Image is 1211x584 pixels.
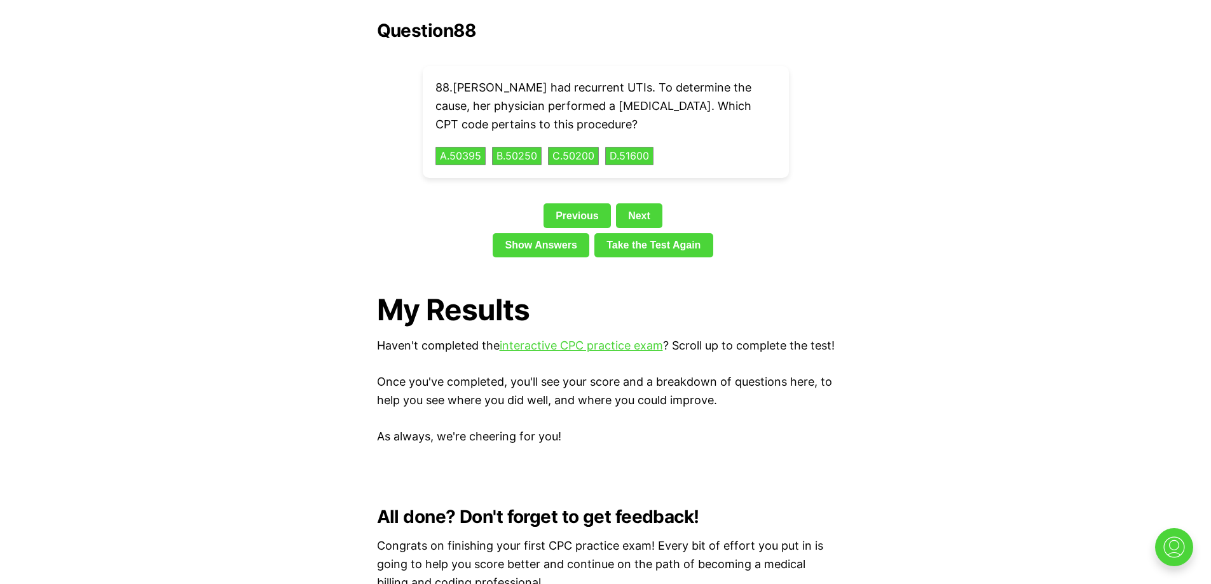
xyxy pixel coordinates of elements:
a: Previous [544,203,611,227]
h2: Question 88 [377,20,835,41]
a: Take the Test Again [594,233,713,257]
p: 88 . [PERSON_NAME] had recurrent UTIs. To determine the cause, her physician performed a [MEDICAL... [435,79,776,133]
iframe: portal-trigger [1144,522,1211,584]
button: C.50200 [548,147,599,166]
p: Once you've completed, you'll see your score and a breakdown of questions here, to help you see w... [377,373,835,410]
button: A.50395 [435,147,486,166]
h2: All done? Don't forget to get feedback! [377,506,835,527]
p: As always, we're cheering for you! [377,428,835,446]
h1: My Results [377,293,835,327]
p: Haven't completed the ? Scroll up to complete the test! [377,337,835,355]
a: interactive CPC practice exam [500,339,663,352]
button: B.50250 [492,147,542,166]
button: D.51600 [605,147,653,166]
a: Show Answers [493,233,589,257]
a: Next [616,203,662,227]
